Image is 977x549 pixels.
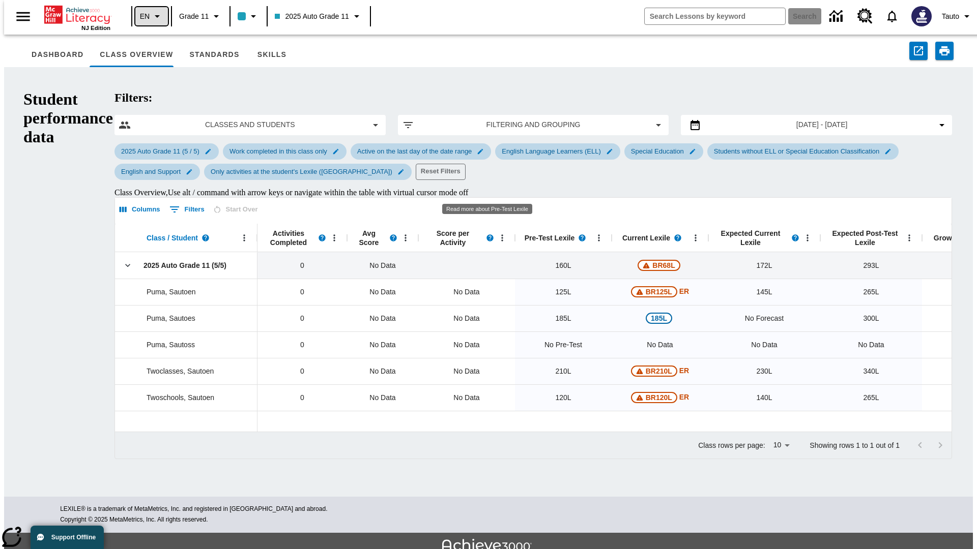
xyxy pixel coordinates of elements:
[612,279,708,305] div: Beginning reader 125 Lexile, ER, Based on the Lexile Reading measure, student is an Emerging Read...
[275,11,349,22] span: 2025 Auto Grade 11
[300,260,304,271] span: 0
[935,42,954,60] button: Print
[92,43,181,67] button: Class Overview
[612,384,708,411] div: Beginning reader 120 Lexile, ER, Based on the Lexile Reading measure, student is an Emerging Read...
[364,361,400,382] span: No Data
[647,309,671,327] span: 185L
[300,366,304,377] span: 0
[44,4,110,31] div: Home
[612,252,708,279] div: Beginning reader 68 Lexile, Below expected, 2025 Auto Grade 11 (5/5)
[115,168,187,175] span: English and Support
[825,229,905,247] span: Expected Post-Test Lexile
[756,287,772,297] span: 145 Lexile, Puma, Sautoen
[624,143,703,160] div: Edit Special Education filter selected submenu item
[31,526,104,549] button: Support Offline
[351,147,478,155] span: Active on the last day of the date range
[364,387,400,408] span: No Data
[351,143,491,160] div: Edit Active on the last day of the date range filter selected submenu item
[223,143,347,160] div: Edit Work completed in this class only filter selected submenu item
[679,287,689,295] span: ER
[707,143,899,160] div: Edit Students without ELL or Special Education Classification filter selected submenu item
[263,229,314,247] span: Activities Completed
[347,331,418,358] div: No Data, Puma, Sautoss
[81,25,110,31] span: NJ Edition
[23,43,92,67] button: Dashboard
[117,202,163,218] button: Select columns
[544,340,582,350] span: No Pre-Test, Puma, Sautoss
[347,358,418,384] div: No Data, Twoclasses, Sautoen
[679,393,689,401] span: ER
[364,255,400,276] span: No Data
[327,230,342,246] button: Open Menu
[179,11,209,22] span: Grade 11
[942,11,959,22] span: Tauto
[756,260,772,271] span: 172 Lexile, 2025 Auto Grade 11 (5/5)
[114,164,200,180] div: Edit English and Support filter selected submenu item
[851,3,879,30] a: Resource Center, Will open in new tab
[670,230,685,246] button: Read more about Current Lexile
[402,119,665,131] button: Apply filters menu item
[123,260,133,270] svg: Click here to collapse the class row
[442,204,532,214] div: Read more about Pre-Test Lexile
[347,384,418,411] div: No Data, Twoschools, Sautoen
[645,8,785,24] input: search field
[175,7,226,25] button: Grade: Grade 11, Select a grade
[257,279,347,305] div: 0, Puma, Sautoen
[612,305,708,331] div: 185 Lexile, At or above expected, Puma, Sautoes
[364,308,400,329] span: No Data
[713,229,788,247] span: Expected Current Lexile
[756,366,772,377] span: 230 Lexile, Twoclasses, Sautoen
[114,188,952,197] div: Class Overview , Use alt / command with arrow keys or navigate within the table with virtual curs...
[555,287,571,297] span: 125 Lexile, Puma, Sautoen
[647,340,673,350] span: No Data
[574,230,590,246] button: Read more about Pre-Test Lexile
[386,230,401,246] button: Read more about the Average score
[495,230,510,246] button: Open Menu
[612,358,708,384] div: Beginning reader 210 Lexile, ER, Based on the Lexile Reading measure, student is an Emerging Read...
[51,534,96,541] span: Support Offline
[525,233,575,242] span: Pre-Test Lexile
[905,3,938,29] button: Select a new avatar
[751,340,777,350] span: No Data, Puma, Sautoss
[364,282,400,302] span: No Data
[347,279,418,305] div: No Data, Puma, Sautoen
[642,283,676,301] span: BR125L
[237,230,252,246] button: Open Menu
[120,258,135,273] button: Click here to collapse the class row
[800,230,815,246] button: Open Menu
[642,362,676,380] span: BR210L
[796,119,848,130] span: [DATE] - [DATE]
[167,201,207,218] button: Show filters
[788,230,803,246] button: Read more about Expected Current Lexile
[204,164,412,180] div: Edit Only activities at the student's Lexile (Reading) filter selected submenu item
[612,331,708,358] div: No Data, Puma, Sautoss
[23,90,113,473] h1: Student performance data
[234,7,264,25] button: Class color is light blue. Change class color
[205,168,398,175] span: Only activities at the student's Lexile ([GEOGRAPHIC_DATA])
[911,6,932,26] img: Avatar
[448,361,484,381] div: No Data, Twoclasses, Sautoen
[247,43,296,67] button: Skills
[257,331,347,358] div: 0, Puma, Sautoss
[863,287,879,297] span: 265 Lexile, Puma, Sautoen
[60,504,917,514] p: LEXILE® is a trademark of MetaMetrics, Inc. and registered in [GEOGRAPHIC_DATA] and abroad.
[448,334,484,355] div: No Data, Puma, Sautoss
[496,147,607,155] span: English Language Learners (ELL)
[688,230,703,246] button: Open Menu
[257,252,347,279] div: 0, 2025 Auto Grade 11 (5/5)
[902,230,917,246] button: Open Menu
[271,7,366,25] button: Class: 2025 Auto Grade 11, Select your class
[398,230,413,246] button: Open Menu
[135,7,168,25] button: Language: EN, Select a language
[257,305,347,331] div: 0, Puma, Sautoes
[685,119,948,131] button: Select the date range menu item
[555,392,571,403] span: 120 Lexile, Twoschools, Sautoen
[756,392,772,403] span: 140 Lexile, Twoschools, Sautoen
[300,313,304,324] span: 0
[115,147,206,155] span: 2025 Auto Grade 11 (5 / 5)
[909,42,928,60] button: Export to CSV
[147,366,214,376] span: Twoclasses, Sautoen
[863,260,879,271] span: 293 Lexile, 2025 Auto Grade 11 (5/5)
[858,340,884,350] span: No Data, Puma, Sautoss
[300,392,304,403] span: 0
